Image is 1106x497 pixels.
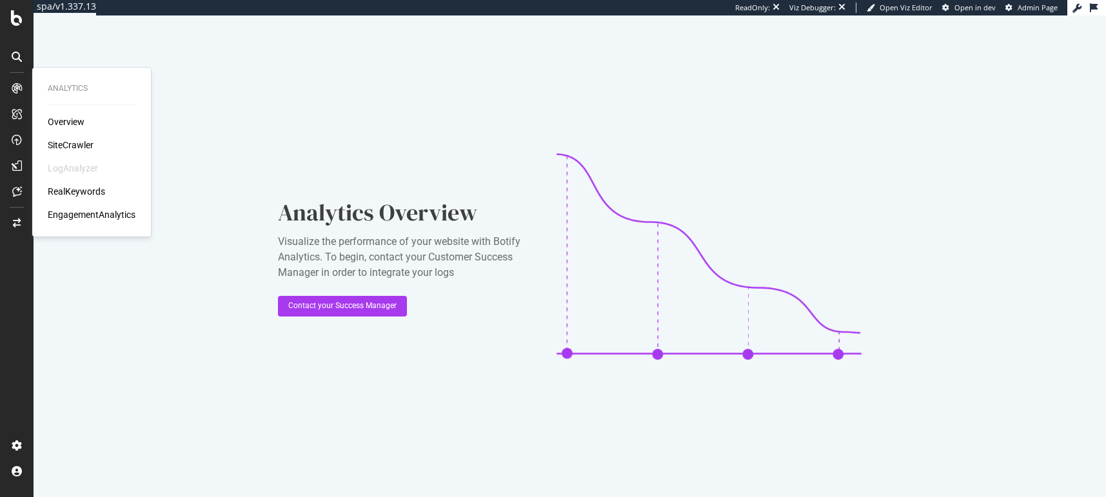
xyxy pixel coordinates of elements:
a: RealKeywords [48,185,105,198]
a: Admin Page [1005,3,1058,13]
span: Open in dev [954,3,996,12]
div: ReadOnly: [735,3,770,13]
div: Analytics Overview [278,197,536,229]
div: Contact your Success Manager [288,300,397,311]
a: EngagementAnalytics [48,208,135,221]
div: Analytics [48,83,135,94]
div: LogAnalyzer [48,162,98,175]
span: Open Viz Editor [880,3,933,12]
a: Open in dev [942,3,996,13]
span: Admin Page [1018,3,1058,12]
img: CaL_T18e.png [557,153,861,360]
a: Overview [48,115,84,128]
div: Visualize the performance of your website with Botify Analytics. To begin, contact your Customer ... [278,234,536,280]
a: Open Viz Editor [867,3,933,13]
a: SiteCrawler [48,139,94,151]
div: Viz Debugger: [789,3,836,13]
button: Contact your Success Manager [278,296,407,317]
